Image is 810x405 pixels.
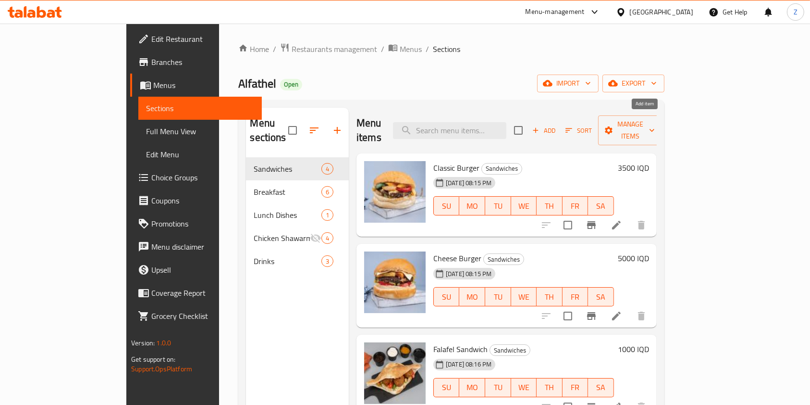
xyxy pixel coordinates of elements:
[131,353,175,366] span: Get support on:
[131,363,192,375] a: Support.OpsPlatform
[433,196,459,215] button: SU
[630,214,653,237] button: delete
[558,306,578,326] span: Select to update
[485,378,511,397] button: TU
[146,126,254,137] span: Full Menu View
[280,80,302,89] span: Open
[254,209,321,221] span: Lunch Dishes
[321,255,333,267] div: items
[566,380,585,394] span: FR
[515,290,533,304] span: WE
[588,196,614,215] button: SA
[442,178,495,188] span: [DATE] 08:15 PM
[130,304,262,328] a: Grocery Checklist
[393,122,506,139] input: search
[490,345,530,356] span: Sandwiches
[459,287,485,306] button: MO
[580,214,603,237] button: Branch-specific-item
[489,290,507,304] span: TU
[246,180,349,203] div: Breakfast6
[246,157,349,180] div: Sandwiches4
[364,252,426,313] img: Cheese Burger
[238,43,664,55] nav: breadcrumb
[153,79,254,91] span: Menus
[618,252,649,265] h6: 5000 IQD
[463,380,481,394] span: MO
[540,290,559,304] span: TH
[484,254,524,265] span: Sandwiches
[563,123,594,138] button: Sort
[537,196,563,215] button: TH
[459,378,485,397] button: MO
[292,43,377,55] span: Restaurants management
[490,344,530,356] div: Sandwiches
[322,234,333,243] span: 4
[254,186,321,198] span: Breakfast
[794,7,798,17] span: Z
[511,287,537,306] button: WE
[388,43,422,55] a: Menus
[545,77,591,89] span: import
[280,79,302,90] div: Open
[433,287,459,306] button: SU
[303,119,326,142] span: Sort sections
[273,43,276,55] li: /
[483,253,524,265] div: Sandwiches
[250,116,288,145] h2: Menu sections
[515,380,533,394] span: WE
[485,287,511,306] button: TU
[531,125,557,136] span: Add
[580,304,603,328] button: Branch-specific-item
[442,269,495,278] span: [DATE] 08:15 PM
[321,232,333,244] div: items
[442,360,495,369] span: [DATE] 08:16 PM
[610,77,657,89] span: export
[598,115,663,145] button: Manage items
[463,290,481,304] span: MO
[563,196,589,215] button: FR
[602,75,664,92] button: export
[151,264,254,276] span: Upsell
[528,123,559,138] button: Add
[130,212,262,235] a: Promotions
[282,120,303,140] span: Select all sections
[246,153,349,277] nav: Menu sections
[321,209,333,221] div: items
[592,380,610,394] span: SA
[130,258,262,281] a: Upsell
[588,287,614,306] button: SA
[515,199,533,213] span: WE
[618,161,649,175] h6: 3500 IQD
[400,43,422,55] span: Menus
[433,342,488,356] span: Falafel Sandwich
[611,219,622,231] a: Edit menu item
[146,102,254,114] span: Sections
[489,380,507,394] span: TU
[326,119,349,142] button: Add section
[592,290,610,304] span: SA
[321,163,333,175] div: items
[588,378,614,397] button: SA
[146,149,254,160] span: Edit Menu
[511,378,537,397] button: WE
[540,380,559,394] span: TH
[433,43,460,55] span: Sections
[138,97,262,120] a: Sections
[433,378,459,397] button: SU
[151,310,254,322] span: Grocery Checklist
[254,232,309,244] span: Chicken Shawarma
[138,120,262,143] a: Full Menu View
[322,188,333,197] span: 6
[322,211,333,220] span: 1
[130,166,262,189] a: Choice Groups
[558,215,578,235] span: Select to update
[321,186,333,198] div: items
[537,287,563,306] button: TH
[130,189,262,212] a: Coupons
[537,378,563,397] button: TH
[246,250,349,273] div: Drinks3
[151,287,254,299] span: Coverage Report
